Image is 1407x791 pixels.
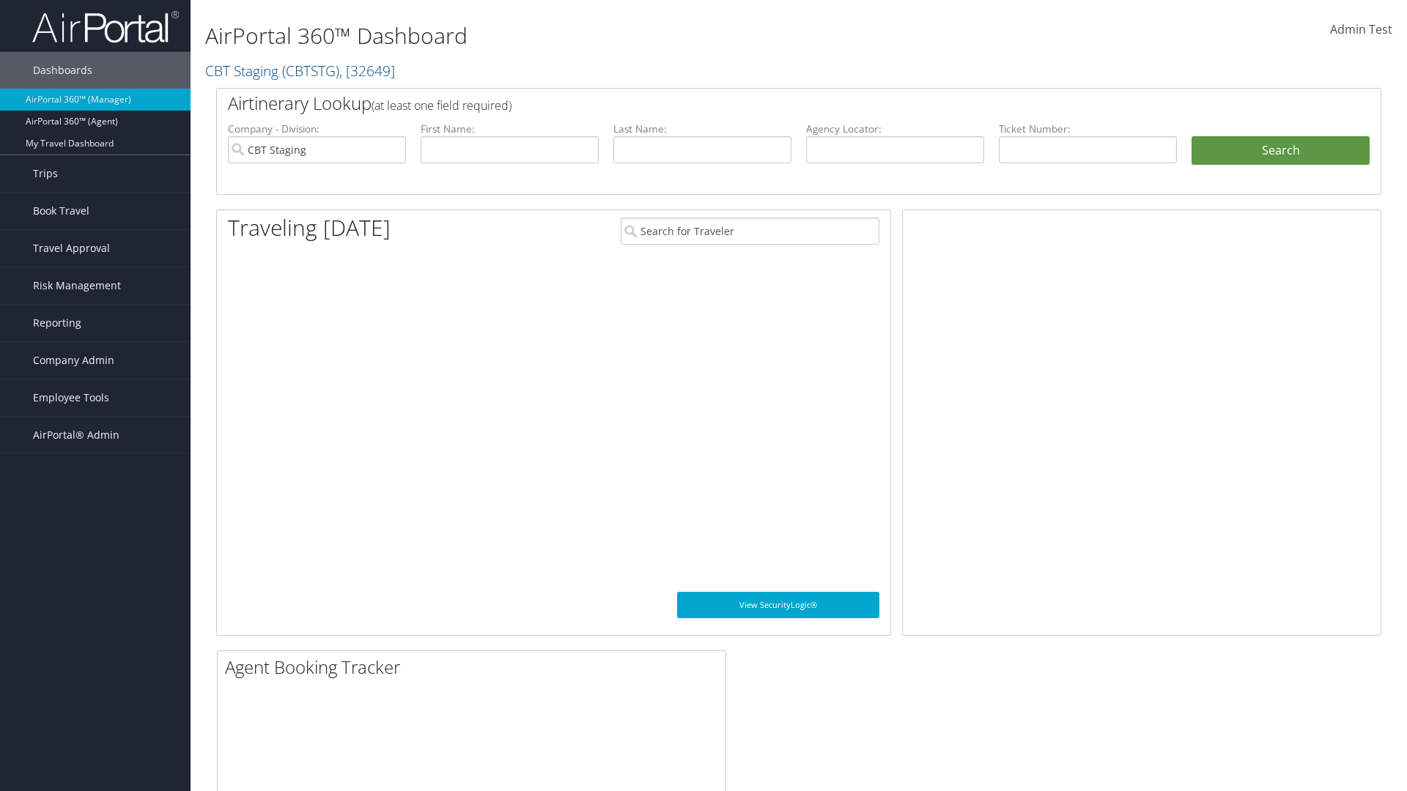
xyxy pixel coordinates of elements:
[33,267,121,304] span: Risk Management
[32,10,179,44] img: airportal-logo.png
[282,61,339,81] span: ( CBTSTG )
[33,305,81,341] span: Reporting
[33,155,58,192] span: Trips
[33,417,119,453] span: AirPortal® Admin
[33,193,89,229] span: Book Travel
[621,218,879,245] input: Search for Traveler
[33,230,110,267] span: Travel Approval
[372,97,512,114] span: (at least one field required)
[999,122,1177,136] label: Ticket Number:
[613,122,791,136] label: Last Name:
[228,212,391,243] h1: Traveling [DATE]
[1192,136,1370,166] button: Search
[339,61,395,81] span: , [ 32649 ]
[806,122,984,136] label: Agency Locator:
[1330,21,1392,37] span: Admin Test
[33,379,109,416] span: Employee Tools
[228,122,406,136] label: Company - Division:
[205,21,997,51] h1: AirPortal 360™ Dashboard
[677,592,879,618] a: View SecurityLogic®
[205,61,395,81] a: CBT Staging
[33,52,92,89] span: Dashboards
[225,655,725,680] h2: Agent Booking Tracker
[421,122,599,136] label: First Name:
[1330,7,1392,53] a: Admin Test
[228,91,1273,116] h2: Airtinerary Lookup
[33,342,114,379] span: Company Admin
